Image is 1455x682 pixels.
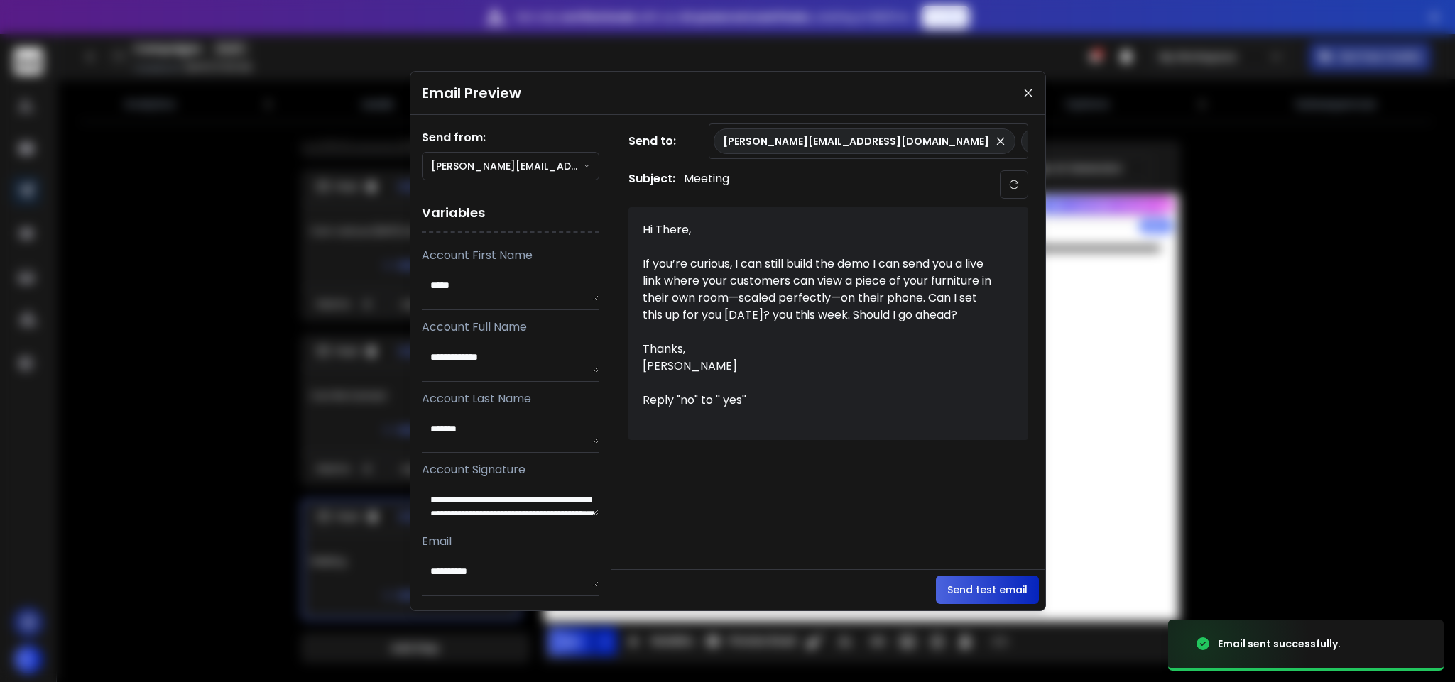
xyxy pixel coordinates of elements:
[422,390,599,407] p: Account Last Name
[422,129,599,146] h1: Send from:
[431,159,584,173] p: [PERSON_NAME][EMAIL_ADDRESS][PERSON_NAME][DOMAIN_NAME]
[643,392,998,409] div: Reply "no" to '' yes''
[643,341,998,358] div: Thanks,
[628,133,685,150] h1: Send to:
[1218,637,1341,651] div: Email sent successfully.
[723,134,989,148] p: [PERSON_NAME][EMAIL_ADDRESS][DOMAIN_NAME]
[643,255,998,324] div: If you’re curious, I can still build the demo I can send you a live link where your customers can...
[422,194,599,233] h1: Variables
[643,358,998,375] div: [PERSON_NAME]
[422,247,599,264] p: Account First Name
[643,221,998,238] div: Hi There,
[422,319,599,336] p: Account Full Name
[936,576,1039,604] button: Send test email
[684,170,729,199] p: Meeting
[628,170,675,199] h1: Subject:
[422,461,599,478] p: Account Signature
[422,83,521,103] h1: Email Preview
[422,533,599,550] p: Email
